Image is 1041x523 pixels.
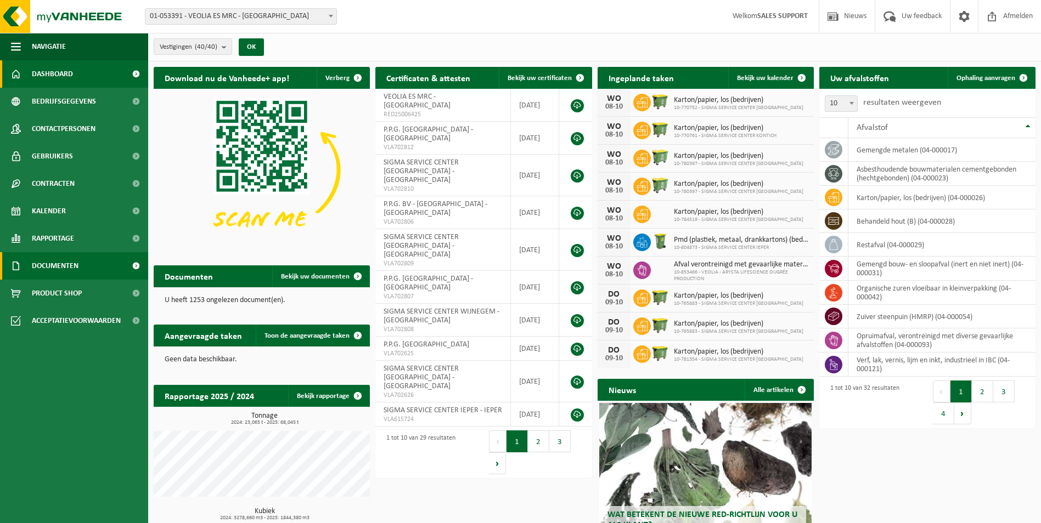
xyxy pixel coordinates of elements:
[384,185,502,194] span: VLA702810
[674,161,803,167] span: 10-780397 - SIGMA SERVICE CENTER [GEOGRAPHIC_DATA]
[745,379,813,401] a: Alle artikelen
[256,325,369,346] a: Toon de aangevraagde taken
[384,415,502,424] span: VLA615724
[603,150,625,159] div: WO
[674,328,803,335] span: 10-765883 - SIGMA SERVICE CENTER [GEOGRAPHIC_DATA]
[384,93,451,110] span: VEOLIA ES MRC - [GEOGRAPHIC_DATA]
[511,89,559,122] td: [DATE]
[651,120,669,139] img: WB-1100-HPE-GN-51
[384,349,502,358] span: VLA702625
[32,252,78,280] span: Documenten
[674,320,803,328] span: Karton/papier, los (bedrijven)
[674,217,803,223] span: 10-784519 - SIGMA SERVICE CENTER [GEOGRAPHIC_DATA]
[848,209,1036,233] td: behandeld hout (B) (04-000028)
[674,133,776,139] span: 10-770761 - SIGMA SERVICE CENTER KONTICH
[848,162,1036,186] td: asbesthoudende bouwmaterialen cementgebonden (hechtgebonden) (04-000023)
[651,288,669,306] img: WB-1100-HPE-GN-50
[154,89,370,251] img: Download de VHEPlus App
[381,429,455,475] div: 1 tot 10 van 29 resultaten
[848,186,1036,209] td: karton/papier, los (bedrijven) (04-000026)
[32,115,95,143] span: Contactpersonen
[32,170,75,197] span: Contracten
[674,124,776,133] span: Karton/papier, los (bedrijven)
[603,122,625,131] div: WO
[384,308,499,325] span: SIGMA SERVICE CENTER WIJNEGEM - [GEOGRAPHIC_DATA]
[165,356,359,363] p: Geen data beschikbaar.
[950,380,972,402] button: 1
[154,265,224,287] h2: Documenten
[384,233,459,259] span: SIGMA SERVICE CENTER [GEOGRAPHIC_DATA] - [GEOGRAPHIC_DATA]
[848,328,1036,353] td: opruimafval, verontreinigd met diverse gevaarlijke afvalstoffen (04-000093)
[511,402,559,427] td: [DATE]
[956,75,1015,82] span: Ophaling aanvragen
[384,259,502,268] span: VLA702809
[154,38,232,55] button: Vestigingen(40/40)
[737,75,794,82] span: Bekijk uw kalender
[674,189,803,195] span: 10-780397 - SIGMA SERVICE CENTER [GEOGRAPHIC_DATA]
[603,206,625,215] div: WO
[603,94,625,103] div: WO
[674,208,803,217] span: Karton/papier, los (bedrijven)
[384,200,487,217] span: P.P.G. BV - [GEOGRAPHIC_DATA] - [GEOGRAPHIC_DATA]
[954,402,971,424] button: Next
[948,67,1034,89] a: Ophaling aanvragen
[651,148,669,167] img: WB-0660-HPE-GN-50
[674,348,803,356] span: Karton/papier, los (bedrijven)
[857,123,888,132] span: Afvalstof
[511,122,559,155] td: [DATE]
[598,67,685,88] h2: Ingeplande taken
[145,8,337,25] span: 01-053391 - VEOLIA ES MRC - ANTWERPEN
[159,515,370,521] span: 2024: 3278,660 m3 - 2025: 1844,380 m3
[317,67,369,89] button: Verberg
[511,155,559,196] td: [DATE]
[32,88,96,115] span: Bedrijfsgegevens
[288,385,369,407] a: Bekijk rapportage
[674,356,803,363] span: 10-781354 - SIGMA SERVICE CENTER [GEOGRAPHIC_DATA]
[674,180,803,189] span: Karton/papier, los (bedrijven)
[384,218,502,226] span: VLA702806
[384,275,473,292] span: P.P.G. [GEOGRAPHIC_DATA] - [GEOGRAPHIC_DATA]
[825,96,857,111] span: 10
[603,103,625,111] div: 08-10
[603,159,625,167] div: 08-10
[603,318,625,327] div: DO
[933,402,954,424] button: 4
[384,292,502,301] span: VLA702807
[603,243,625,251] div: 08-10
[32,143,73,170] span: Gebruikers
[511,361,559,402] td: [DATE]
[159,508,370,521] h3: Kubiek
[489,430,507,452] button: Previous
[674,300,803,307] span: 10-765883 - SIGMA SERVICE CENTER [GEOGRAPHIC_DATA]
[384,143,502,152] span: VLA702812
[160,39,217,55] span: Vestigingen
[159,412,370,425] h3: Tonnage
[549,430,571,452] button: 3
[384,110,502,119] span: RED25006425
[507,430,528,452] button: 1
[674,269,808,282] span: 10-853466 - VEOLIA - ARYSTA LIFESCIENCE OUGRÉE PRODUCTION
[159,420,370,425] span: 2024: 23,065 t - 2025: 68,045 t
[848,305,1036,328] td: zuiver steenpuin (HMRP) (04-000054)
[145,9,336,24] span: 01-053391 - VEOLIA ES MRC - ANTWERPEN
[511,196,559,229] td: [DATE]
[32,197,66,225] span: Kalender
[603,131,625,139] div: 08-10
[848,353,1036,377] td: verf, lak, vernis, lijm en inkt, industrieel in IBC (04-000121)
[511,229,559,271] td: [DATE]
[239,38,264,56] button: OK
[603,234,625,243] div: WO
[972,380,993,402] button: 2
[603,355,625,362] div: 09-10
[825,95,858,112] span: 10
[674,236,808,245] span: Pmd (plastiek, metaal, drankkartons) (bedrijven)
[32,60,73,88] span: Dashboard
[384,340,469,349] span: P.P.G. [GEOGRAPHIC_DATA]
[603,327,625,334] div: 09-10
[933,380,950,402] button: Previous
[32,280,82,307] span: Product Shop
[499,67,591,89] a: Bekijk uw certificaten
[603,262,625,271] div: WO
[165,297,359,304] p: U heeft 1253 ongelezen document(en).
[603,290,625,299] div: DO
